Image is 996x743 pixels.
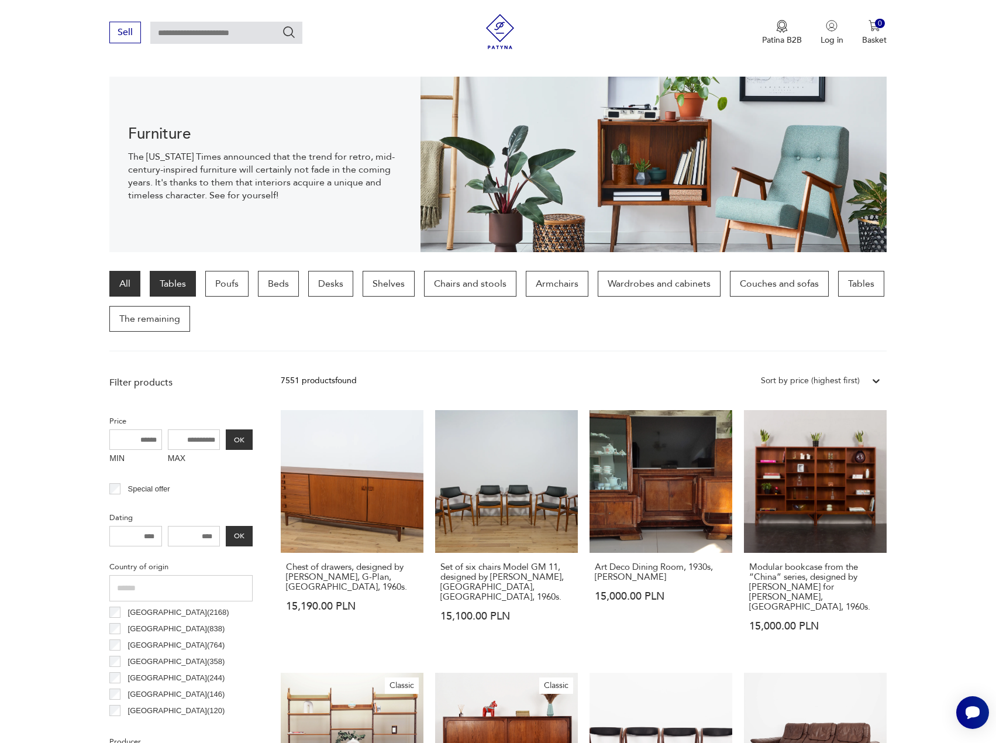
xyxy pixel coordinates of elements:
[222,706,225,715] font: )
[209,624,222,633] font: 838
[281,375,299,386] font: 7551
[209,608,226,617] font: 2168
[109,29,141,37] a: Sell
[286,599,356,614] font: 15,190.00 PLN
[207,624,209,633] font: (
[744,410,887,654] a: Modular bookcase from the “China” series, designed by Borge Mogensen for CM Madsen, Denmark, 1960...
[821,20,843,46] button: Log in
[258,271,299,297] a: Beds
[281,410,423,654] a: Chest of drawers, designed by IK Larsen, G-Plan, Great Britain, 1960s.Chest of drawers, designed ...
[826,20,838,32] img: User icon
[749,561,870,613] font: Modular bookcase from the “China” series, designed by [PERSON_NAME] for [PERSON_NAME], [GEOGRAPHI...
[209,657,222,666] font: 358
[740,277,819,290] font: Couches and sofas
[282,25,296,39] button: Search
[119,312,180,325] font: The remaining
[207,690,209,699] font: (
[128,706,207,715] font: [GEOGRAPHIC_DATA]
[838,271,884,297] a: Tables
[128,150,395,202] font: The [US_STATE] Times announced that the trend for retro, mid-century-inspired furniture will cert...
[109,271,140,297] a: All
[128,123,191,145] font: Furniture
[128,641,207,649] font: [GEOGRAPHIC_DATA]
[226,526,253,546] button: OK
[308,271,353,297] a: Desks
[207,657,209,666] font: (
[595,561,713,583] font: Art Deco Dining Room, 1930s, [PERSON_NAME]
[234,531,244,541] font: OK
[128,608,207,617] font: [GEOGRAPHIC_DATA]
[608,277,711,290] font: Wardrobes and cabinets
[222,690,225,699] font: )
[762,35,802,46] font: Patina B2B
[160,277,186,290] font: Tables
[109,512,133,523] font: Dating
[128,484,170,493] font: Special offer
[440,561,564,603] font: Set of six chairs Model GM 11, designed by [PERSON_NAME], [GEOGRAPHIC_DATA], [GEOGRAPHIC_DATA], 1...
[762,20,802,46] button: Patina B2B
[424,271,516,297] a: Chairs and stools
[207,706,209,715] font: (
[209,673,222,682] font: 244
[749,619,819,634] font: 15,000.00 PLN
[209,706,222,715] font: 120
[373,277,405,290] font: Shelves
[207,673,209,682] font: (
[109,562,168,572] font: Country of origin
[302,375,335,386] font: products
[335,375,357,386] font: found
[435,410,578,654] a: Set of six chairs Model GM 11, designed by Å. Eriksen, Glostrup, Denmark, 1960s.Set of six chairs...
[862,20,887,46] button: 0Basket
[150,271,196,297] a: Tables
[128,690,207,699] font: [GEOGRAPHIC_DATA]
[109,22,141,43] button: Sell
[526,271,588,297] a: Armchairs
[776,20,788,33] img: Medal icon
[869,20,880,32] img: Cart icon
[118,26,133,39] font: Sell
[222,673,225,682] font: )
[730,271,829,297] a: Couches and sofas
[128,657,207,666] font: [GEOGRAPHIC_DATA]
[434,277,506,290] font: Chairs and stools
[318,277,343,290] font: Desks
[268,277,289,290] font: Beds
[128,673,207,682] font: [GEOGRAPHIC_DATA]
[109,376,173,389] font: Filter products
[821,35,843,46] font: Log in
[128,624,207,633] font: [GEOGRAPHIC_DATA]
[761,375,860,386] font: Sort by price (highest first)
[286,561,407,593] font: Chest of drawers, designed by [PERSON_NAME], G-Plan, [GEOGRAPHIC_DATA], 1960s.
[226,608,229,617] font: )
[421,77,887,252] img: Furniture
[215,277,239,290] font: Poufs
[168,453,185,463] font: MAX
[207,608,209,617] font: (
[598,271,721,297] a: Wardrobes and cabinets
[222,657,225,666] font: )
[956,696,989,729] iframe: Smartsupp widget button
[222,641,225,649] font: )
[222,624,225,633] font: )
[762,20,802,46] a: Medal iconPatina B2B
[595,589,664,604] font: 15,000.00 PLN
[536,277,578,290] font: Armchairs
[590,410,732,654] a: Art Deco Dining Room, 1930s, S. MANNEArt Deco Dining Room, 1930s, [PERSON_NAME]15,000.00 PLN
[109,416,126,426] font: Price
[234,435,244,445] font: OK
[363,271,415,297] a: Shelves
[205,271,249,297] a: Poufs
[109,453,125,463] font: MIN
[209,641,222,649] font: 764
[109,306,190,332] a: The remaining
[878,18,882,29] font: 0
[207,641,209,649] font: (
[483,14,518,49] img: Patina - vintage furniture and decorations store
[440,609,510,624] font: 15,100.00 PLN
[119,277,130,290] font: All
[862,35,887,46] font: Basket
[848,277,874,290] font: Tables
[209,690,222,699] font: 146
[226,429,253,450] button: OK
